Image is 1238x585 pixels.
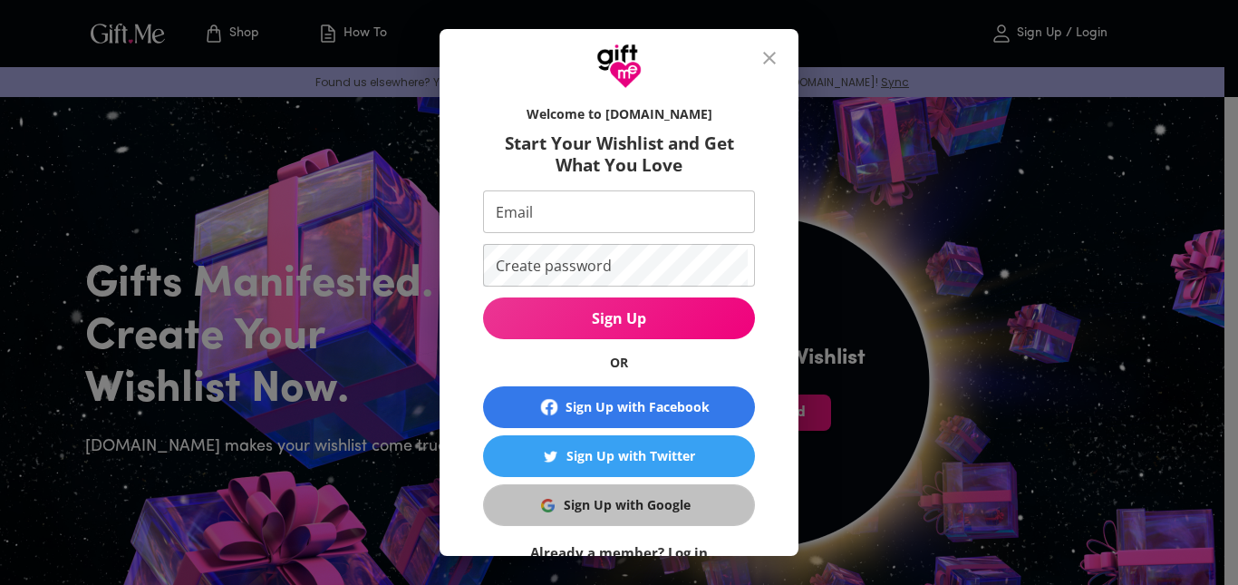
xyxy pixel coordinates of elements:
button: Sign Up [483,297,755,339]
button: Sign Up with GoogleSign Up with Google [483,484,755,526]
div: Sign Up with Twitter [566,446,695,466]
button: close [748,36,791,80]
img: Sign Up with Twitter [544,450,557,463]
img: Sign Up with Google [541,499,555,512]
div: Sign Up with Facebook [566,397,710,417]
h6: Start Your Wishlist and Get What You Love [483,132,755,176]
button: Sign Up with Facebook [483,386,755,428]
h6: OR [483,354,755,372]
div: Sign Up with Google [564,495,691,515]
h6: Welcome to [DOMAIN_NAME] [483,105,755,123]
a: Already a member? Log in [530,543,708,561]
span: Sign Up [483,308,755,328]
img: GiftMe Logo [596,44,642,89]
button: Sign Up with TwitterSign Up with Twitter [483,435,755,477]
